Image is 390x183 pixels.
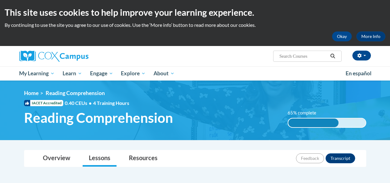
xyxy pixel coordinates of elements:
[24,100,63,106] span: IACET Accredited
[86,66,117,81] a: Engage
[279,52,328,60] input: Search Courses
[65,100,93,106] span: 0.40 CEUs
[150,66,179,81] a: About
[5,22,385,28] p: By continuing to use the site you agree to our use of cookies. Use the ‘More info’ button to read...
[296,153,324,163] button: Feedback
[356,31,385,41] a: More Info
[90,70,113,77] span: Engage
[288,119,339,127] div: 65% complete
[117,66,150,81] a: Explore
[15,66,376,81] div: Main menu
[37,150,76,167] a: Overview
[19,51,130,62] a: Cox Campus
[352,51,371,60] button: Account Settings
[332,31,352,41] button: Okay
[24,110,173,126] span: Reading Comprehension
[154,70,174,77] span: About
[93,100,129,106] span: 4 Training Hours
[346,70,372,77] span: En español
[328,52,337,60] button: Search
[121,70,146,77] span: Explore
[19,51,88,62] img: Cox Campus
[326,153,355,163] button: Transcript
[59,66,86,81] a: Learn
[24,90,39,96] a: Home
[288,110,323,116] label: 65% complete
[123,150,164,167] a: Resources
[19,70,55,77] span: My Learning
[5,6,385,19] h2: This site uses cookies to help improve your learning experience.
[83,150,117,167] a: Lessons
[342,67,376,80] a: En español
[89,100,92,106] span: •
[63,70,82,77] span: Learn
[15,66,59,81] a: My Learning
[46,90,105,96] span: Reading Comprehension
